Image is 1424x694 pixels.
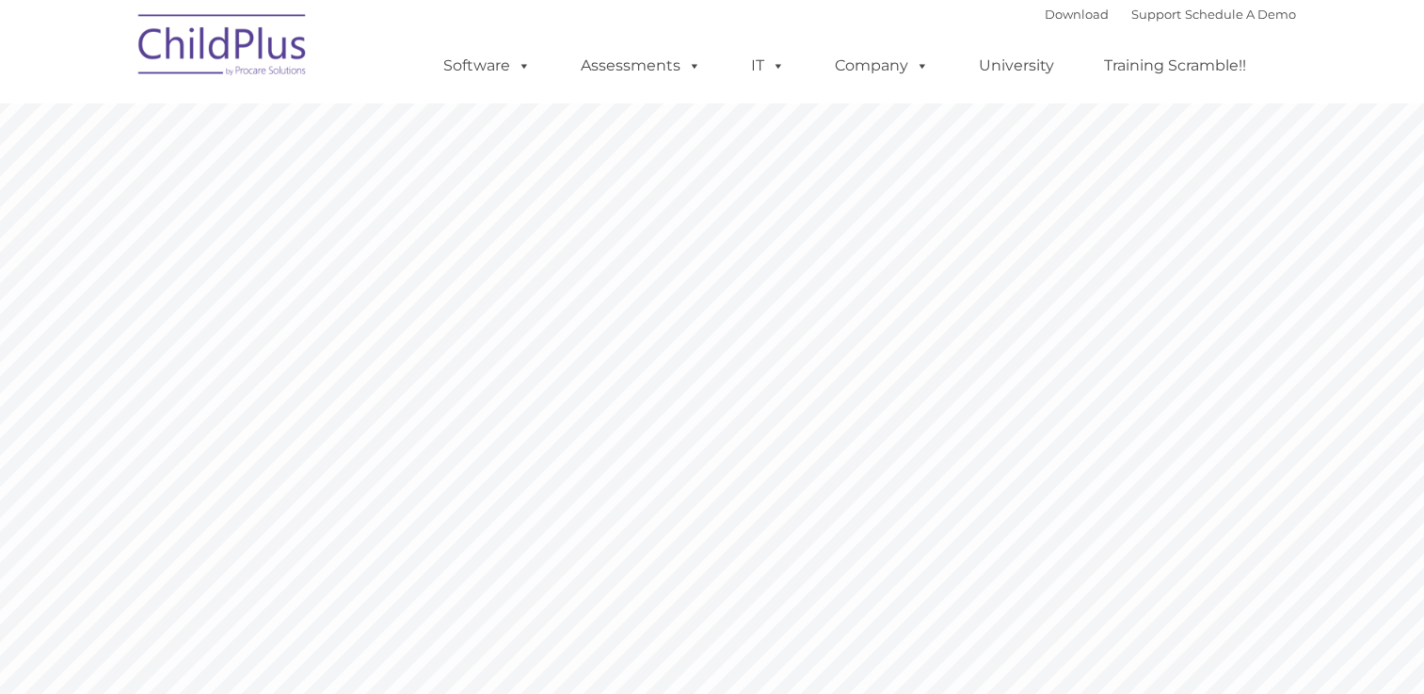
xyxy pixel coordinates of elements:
a: IT [732,47,804,85]
a: Training Scramble!! [1085,47,1265,85]
a: Download [1045,7,1109,22]
rs-layer: ChildPlus is an all-in-one software solution for Head Start, EHS, Migrant, State Pre-K, or other ... [787,416,1254,613]
a: Assessments [562,47,720,85]
img: ChildPlus by Procare Solutions [129,1,317,95]
a: Company [816,47,948,85]
a: Get Started [786,633,926,670]
a: Software [424,47,550,85]
font: | [1045,7,1296,22]
a: Schedule A Demo [1185,7,1296,22]
a: University [960,47,1073,85]
a: Support [1131,7,1181,22]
